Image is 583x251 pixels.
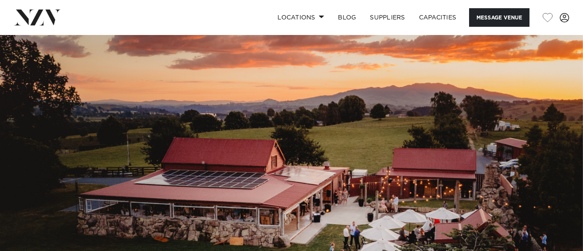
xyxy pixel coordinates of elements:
[363,8,412,27] a: SUPPLIERS
[412,8,463,27] a: Capacities
[271,8,331,27] a: Locations
[331,8,363,27] a: BLOG
[469,8,529,27] button: Message Venue
[14,10,61,25] img: nzv-logo.png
